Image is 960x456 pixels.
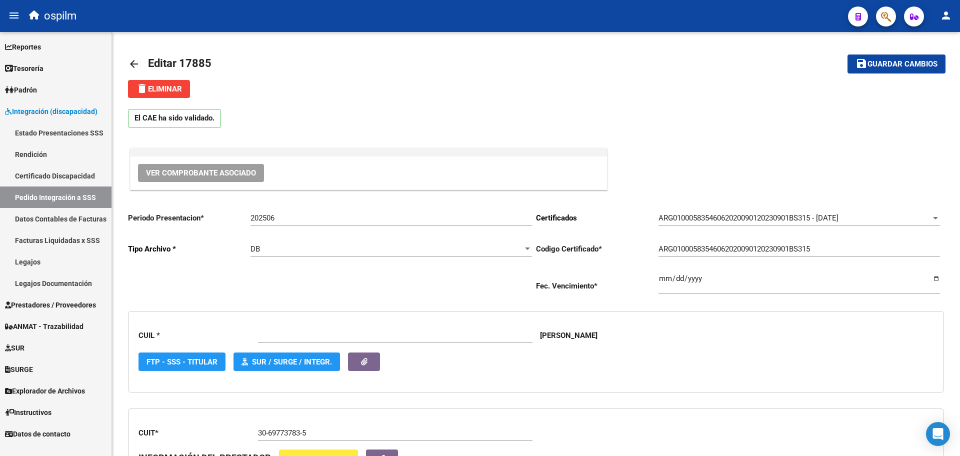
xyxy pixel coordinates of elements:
button: Ver Comprobante Asociado [138,164,264,182]
mat-icon: menu [8,9,20,21]
span: Tesorería [5,63,43,74]
p: Fec. Vencimiento [536,280,658,291]
p: Codigo Certificado [536,243,658,254]
p: Tipo Archivo * [128,243,250,254]
p: Periodo Presentacion [128,212,250,223]
mat-icon: delete [136,82,148,94]
span: Datos de contacto [5,428,70,439]
span: SUR [5,342,24,353]
span: ospilm [44,5,76,27]
span: ARG01000583546062020090120230901BS315 - [DATE] [658,213,838,222]
div: Open Intercom Messenger [926,422,950,446]
span: Ver Comprobante Asociado [146,168,256,177]
p: CUIT [138,427,258,438]
span: SUR / SURGE / INTEGR. [252,357,332,366]
mat-icon: save [855,57,867,69]
span: Reportes [5,41,41,52]
span: Eliminar [136,84,182,93]
mat-icon: arrow_back [128,58,140,70]
span: FTP - SSS - Titular [146,357,217,366]
span: Instructivos [5,407,51,418]
p: CUIL * [138,330,258,341]
span: Integración (discapacidad) [5,106,97,117]
span: SURGE [5,364,33,375]
span: Guardar cambios [867,60,937,69]
span: ANMAT - Trazabilidad [5,321,83,332]
button: Guardar cambios [847,54,945,73]
button: SUR / SURGE / INTEGR. [233,352,340,371]
span: Padrón [5,84,37,95]
p: El CAE ha sido validado. [128,109,221,128]
p: [PERSON_NAME] [540,330,597,341]
button: Eliminar [128,80,190,98]
span: Explorador de Archivos [5,385,85,396]
p: Certificados [536,212,658,223]
span: Editar 17885 [148,57,211,69]
mat-icon: person [940,9,952,21]
button: FTP - SSS - Titular [138,352,225,371]
span: DB [250,244,260,253]
span: Prestadores / Proveedores [5,299,96,310]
